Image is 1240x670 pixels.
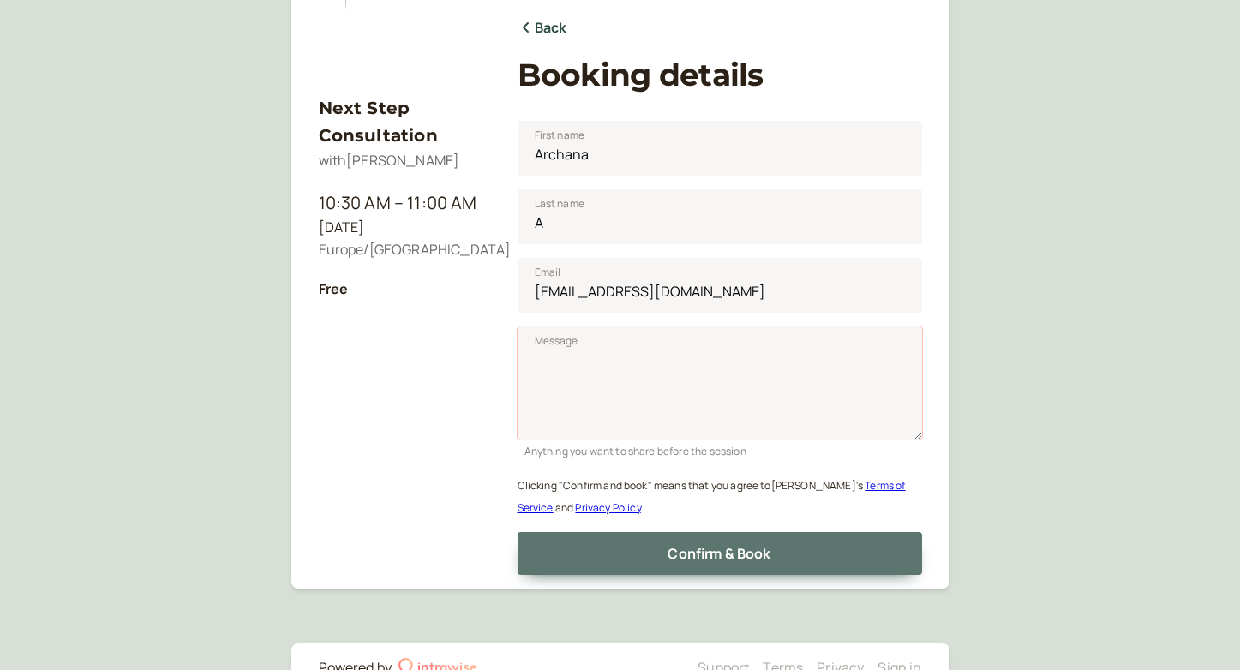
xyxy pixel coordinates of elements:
button: Confirm & Book [518,532,922,575]
div: [DATE] [319,217,490,239]
a: Back [518,17,567,39]
div: Anything you want to share before the session [518,440,922,459]
input: Last name [518,189,922,244]
div: Europe/[GEOGRAPHIC_DATA] [319,239,490,261]
span: First name [535,127,585,144]
small: Clicking "Confirm and book" means that you agree to [PERSON_NAME] ' s and . [518,478,906,515]
h1: Booking details [518,57,922,93]
input: Email [518,258,922,313]
span: Email [535,264,561,281]
b: Free [319,279,349,298]
span: Last name [535,195,584,212]
a: Terms of Service [518,478,906,515]
input: First name [518,121,922,176]
span: with [PERSON_NAME] [319,151,460,170]
span: Confirm & Book [668,544,770,563]
h3: Next Step Consultation [319,94,490,150]
textarea: Message [518,326,922,440]
div: 10:30 AM – 11:00 AM [319,189,490,217]
span: Message [535,332,578,350]
a: Privacy Policy [575,500,640,515]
